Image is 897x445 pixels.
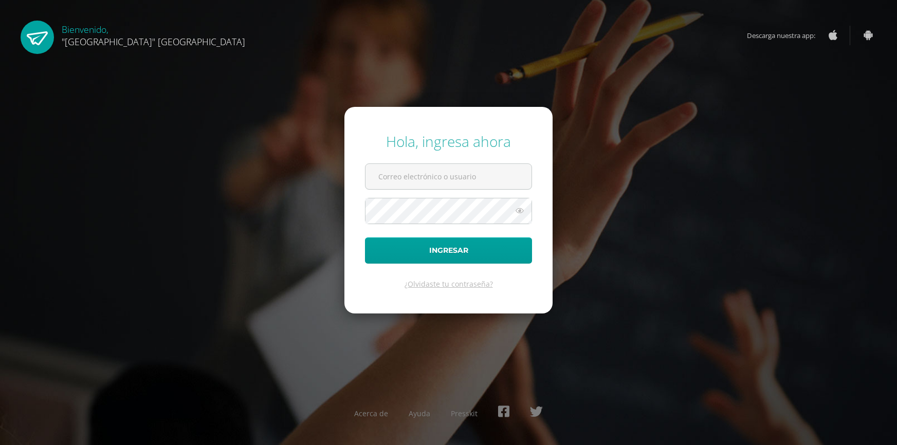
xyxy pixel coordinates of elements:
[365,132,532,151] div: Hola, ingresa ahora
[409,409,430,418] a: Ayuda
[354,409,388,418] a: Acerca de
[62,35,245,48] span: "[GEOGRAPHIC_DATA]" [GEOGRAPHIC_DATA]
[405,279,493,289] a: ¿Olvidaste tu contraseña?
[747,26,826,45] span: Descarga nuestra app:
[365,164,532,189] input: Correo electrónico o usuario
[62,21,245,48] div: Bienvenido,
[365,237,532,264] button: Ingresar
[451,409,478,418] a: Presskit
